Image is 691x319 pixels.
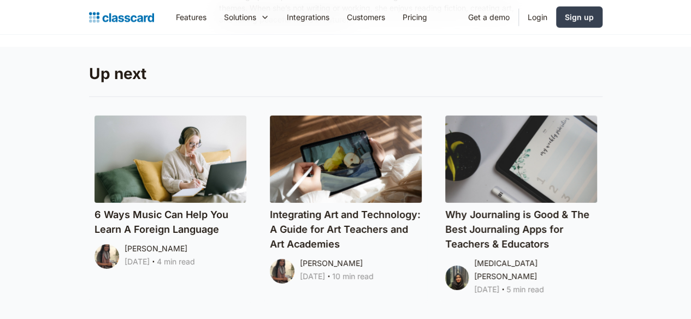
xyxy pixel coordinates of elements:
div: [DATE] [300,270,325,283]
a: Login [519,5,556,29]
div: Sign up [565,11,594,23]
a: Integrations [278,5,338,29]
a: Customers [338,5,394,29]
div: ‧ [499,283,506,298]
h4: Integrating Art and Technology: A Guide for Art Teachers and Art Academies [270,207,422,251]
div: [DATE] [125,255,150,268]
a: Integrating Art and Technology: A Guide for Art Teachers and Art Academies[PERSON_NAME][DATE]‧10 ... [264,110,427,304]
a: Pricing [394,5,436,29]
div: [DATE] [474,283,499,296]
div: 5 min read [506,283,544,296]
a: Sign up [556,7,603,28]
div: ‧ [325,270,332,285]
div: Solutions [215,5,278,29]
h3: Up next [89,64,603,83]
a: Why Journaling is Good & The Best Journaling Apps for Teachers & Educators[MEDICAL_DATA][PERSON_N... [440,110,603,304]
h4: 6 Ways Music Can Help You Learn A Foreign Language [95,207,246,237]
div: [PERSON_NAME] [125,242,187,255]
div: [MEDICAL_DATA][PERSON_NAME] [474,257,596,283]
a: Get a demo [459,5,518,29]
div: [PERSON_NAME] [300,257,363,270]
h4: Why Journaling is Good & The Best Journaling Apps for Teachers & Educators [445,207,597,251]
div: Solutions [224,11,256,23]
div: ‧ [150,255,157,270]
a: home [89,10,154,25]
a: Features [167,5,215,29]
a: 6 Ways Music Can Help You Learn A Foreign Language[PERSON_NAME][DATE]‧4 min read [89,110,252,304]
div: 10 min read [332,270,374,283]
div: 4 min read [157,255,195,268]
